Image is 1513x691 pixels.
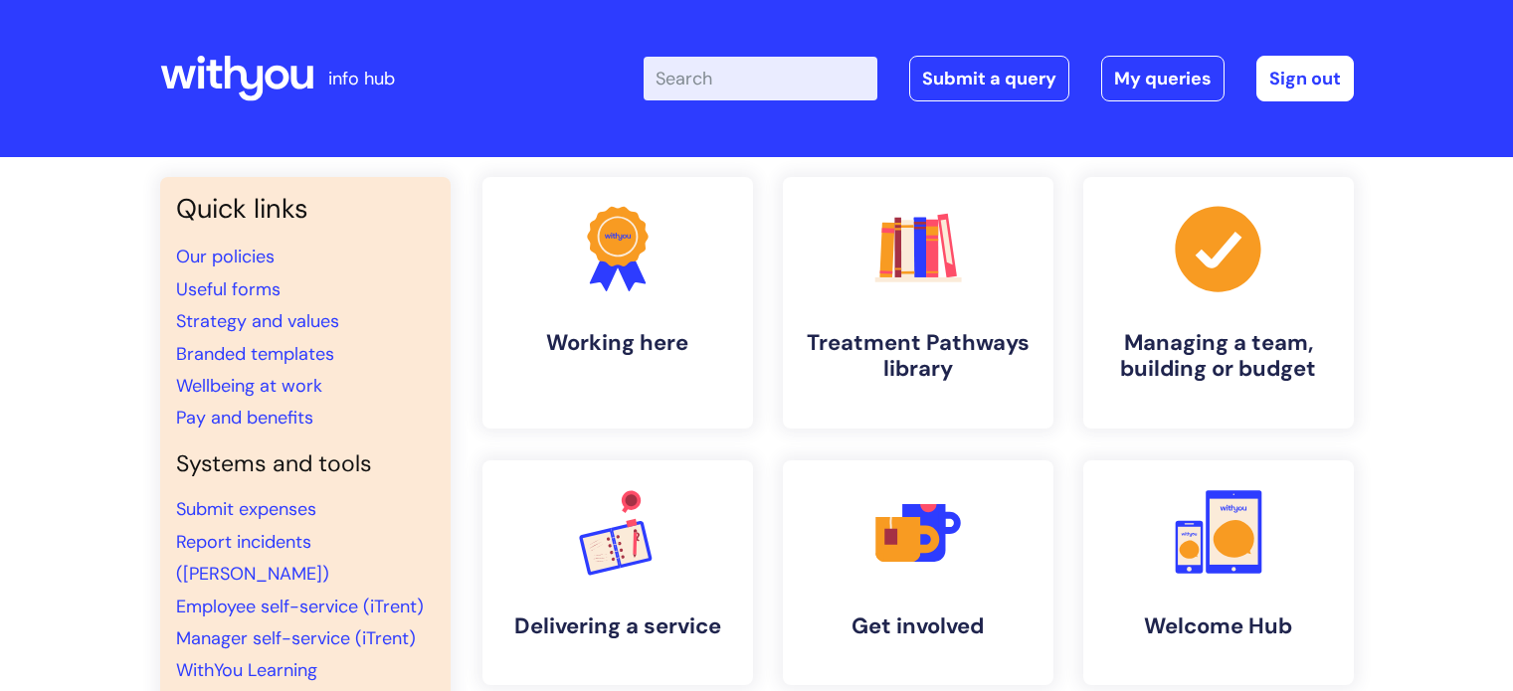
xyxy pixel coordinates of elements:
h4: Get involved [799,613,1038,639]
a: Useful forms [176,277,281,301]
a: WithYou Learning [176,658,317,682]
a: Employee self-service (iTrent) [176,595,424,618]
h4: Treatment Pathways library [799,330,1038,383]
p: info hub [328,63,395,94]
a: Report incidents ([PERSON_NAME]) [176,530,329,586]
a: Our policies [176,245,275,268]
a: Managing a team, building or budget [1083,177,1354,429]
a: Branded templates [176,342,334,366]
h4: Systems and tools [176,450,435,478]
a: Working here [482,177,753,429]
h4: Welcome Hub [1099,613,1338,639]
a: Get involved [783,460,1053,685]
a: My queries [1101,56,1225,101]
a: Treatment Pathways library [783,177,1053,429]
h4: Delivering a service [498,613,737,639]
a: Submit expenses [176,497,316,521]
a: Delivering a service [482,460,753,685]
a: Strategy and values [176,309,339,333]
a: Submit a query [909,56,1069,101]
h4: Working here [498,330,737,356]
a: Welcome Hub [1083,460,1354,685]
a: Pay and benefits [176,406,313,430]
input: Search [644,57,877,100]
h3: Quick links [176,193,435,225]
div: | - [644,56,1354,101]
a: Sign out [1256,56,1354,101]
a: Wellbeing at work [176,374,322,398]
h4: Managing a team, building or budget [1099,330,1338,383]
a: Manager self-service (iTrent) [176,626,416,650]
